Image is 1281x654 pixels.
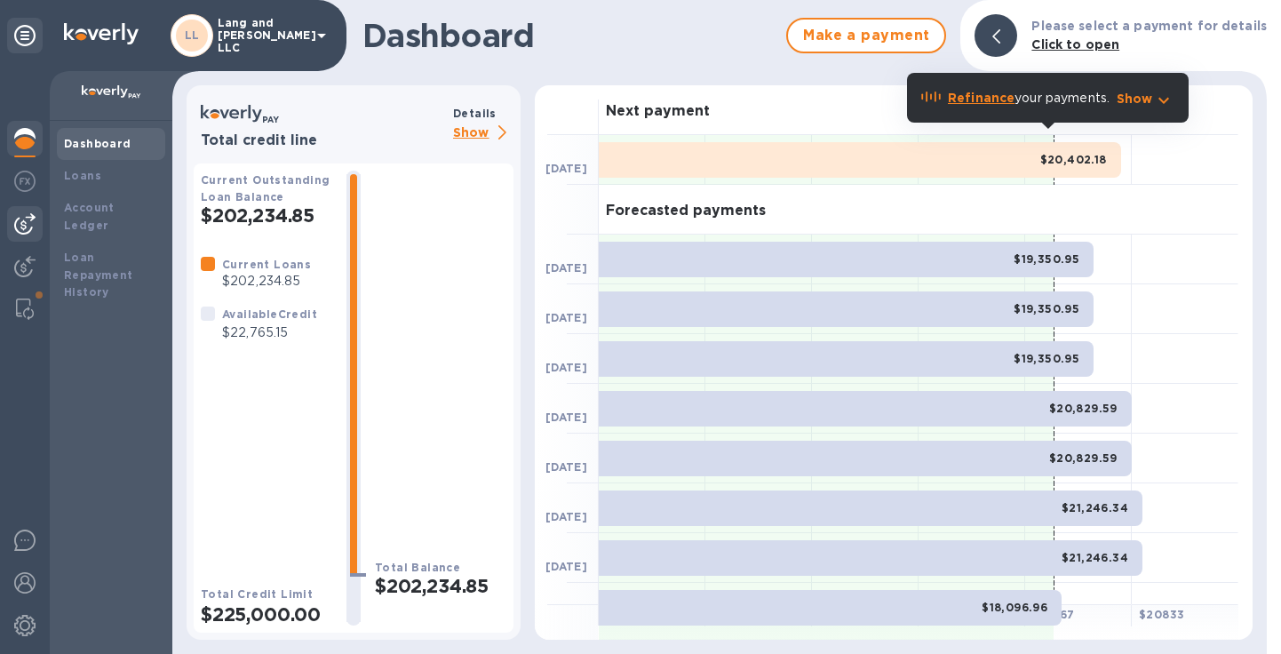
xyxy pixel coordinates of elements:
b: [DATE] [545,311,587,324]
b: Total Balance [375,561,460,574]
b: Total Credit Limit [201,587,313,601]
b: [DATE] [545,510,587,523]
b: Current Loans [222,258,311,271]
p: $22,765.15 [222,323,317,342]
b: Refinance [948,91,1014,105]
b: Details [453,107,497,120]
img: Logo [64,23,139,44]
b: Loan Repayment History [64,251,133,299]
b: Available Credit [222,307,317,321]
p: Show [1117,90,1153,108]
h2: $202,234.85 [375,575,506,597]
p: Lang and [PERSON_NAME] LLC [218,17,306,54]
b: $21,246.34 [1062,551,1128,564]
b: Current Outstanding Loan Balance [201,173,330,203]
b: [DATE] [545,560,587,573]
b: $21,246.34 [1062,501,1128,514]
b: $19,350.95 [1014,302,1079,315]
b: Dashboard [64,137,131,150]
b: $19,350.95 [1014,352,1079,365]
h2: $225,000.00 [201,603,332,626]
b: $20,829.59 [1049,402,1118,415]
h3: Total credit line [201,132,446,149]
p: $202,234.85 [222,272,311,291]
b: Loans [64,169,101,182]
b: $19,350.95 [1014,252,1079,266]
b: Please select a payment for details [1031,19,1267,33]
b: [DATE] [545,460,587,474]
p: your payments. [948,89,1110,108]
b: [DATE] [545,411,587,424]
b: $ 20833 [1139,608,1184,621]
img: Foreign exchange [14,171,36,192]
b: [DATE] [545,261,587,275]
p: Show [453,123,513,145]
b: $20,402.18 [1040,153,1107,166]
h1: Dashboard [362,17,777,54]
b: $18,096.96 [982,601,1047,614]
div: Unpin categories [7,18,43,53]
span: Make a payment [802,25,930,46]
b: [DATE] [545,361,587,374]
h3: Forecasted payments [606,203,766,219]
b: [DATE] [545,162,587,175]
b: LL [185,28,200,42]
h3: Next payment [606,103,710,120]
b: Account Ledger [64,201,115,232]
h2: $202,234.85 [201,204,332,227]
b: Click to open [1031,37,1119,52]
b: $20,829.59 [1049,451,1118,465]
button: Make a payment [786,18,946,53]
button: Show [1117,90,1174,108]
